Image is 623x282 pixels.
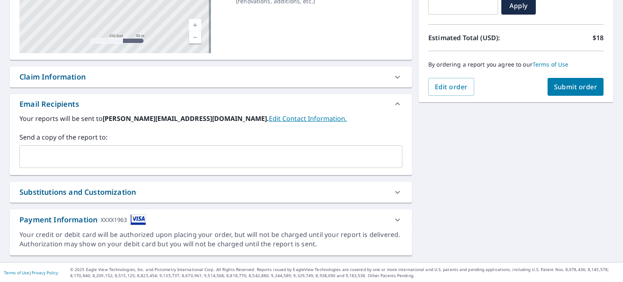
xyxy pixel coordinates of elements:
button: Submit order [548,78,604,96]
div: Claim Information [19,71,86,82]
div: Email Recipients [10,94,412,114]
a: Privacy Policy [32,270,58,276]
div: Payment Information [19,214,146,225]
img: cardImage [131,214,146,225]
div: Substitutions and Customization [19,187,136,198]
span: Apply [508,1,529,10]
button: Edit order [428,78,474,96]
span: Submit order [554,82,597,91]
p: By ordering a report you agree to our [428,61,604,68]
div: Substitutions and Customization [10,182,412,202]
p: $18 [593,33,604,43]
p: | [4,270,58,275]
div: XXXX1963 [101,214,127,225]
label: Your reports will be sent to [19,114,402,123]
a: EditContactInfo [269,114,347,123]
div: Your credit or debit card will be authorized upon placing your order, but will not be charged unt... [19,230,402,249]
b: [PERSON_NAME][EMAIL_ADDRESS][DOMAIN_NAME]. [103,114,269,123]
a: Current Level 17, Zoom Out [189,31,201,43]
a: Terms of Use [4,270,29,276]
div: Payment InformationXXXX1963cardImage [10,209,412,230]
a: Current Level 17, Zoom In [189,19,201,31]
a: Terms of Use [533,60,569,68]
p: © 2025 Eagle View Technologies, Inc. and Pictometry International Corp. All Rights Reserved. Repo... [70,267,619,279]
div: Claim Information [10,67,412,87]
p: Estimated Total (USD): [428,33,516,43]
div: Email Recipients [19,99,79,110]
label: Send a copy of the report to: [19,132,402,142]
span: Edit order [435,82,468,91]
